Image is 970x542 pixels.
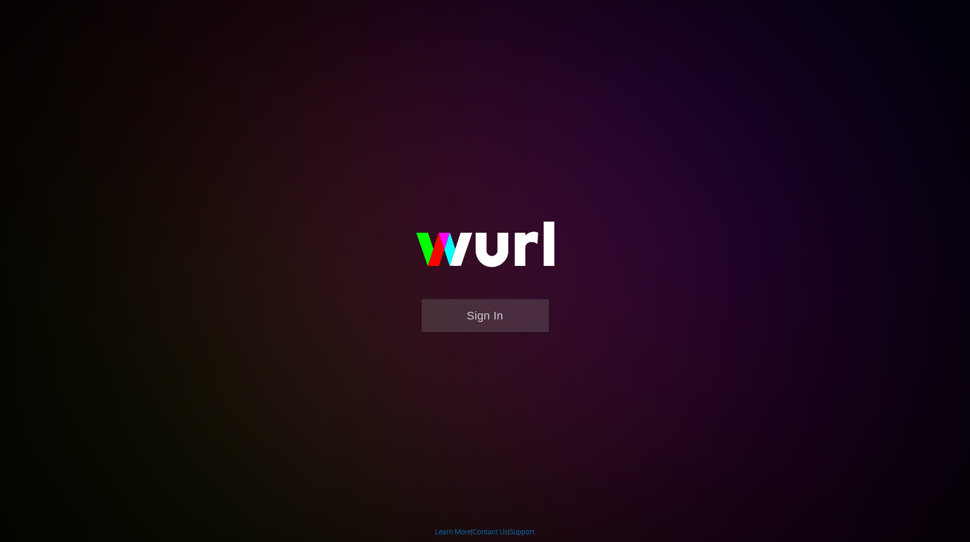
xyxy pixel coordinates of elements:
a: Learn More [435,528,471,536]
button: Sign In [421,299,549,332]
div: | | [435,527,535,537]
a: Support [509,528,535,536]
a: Contact Us [472,528,508,536]
img: wurl-logo-on-black-223613ac3d8ba8fe6dc639794a292ebdb59501304c7dfd60c99c58986ef67473.svg [383,200,587,299]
